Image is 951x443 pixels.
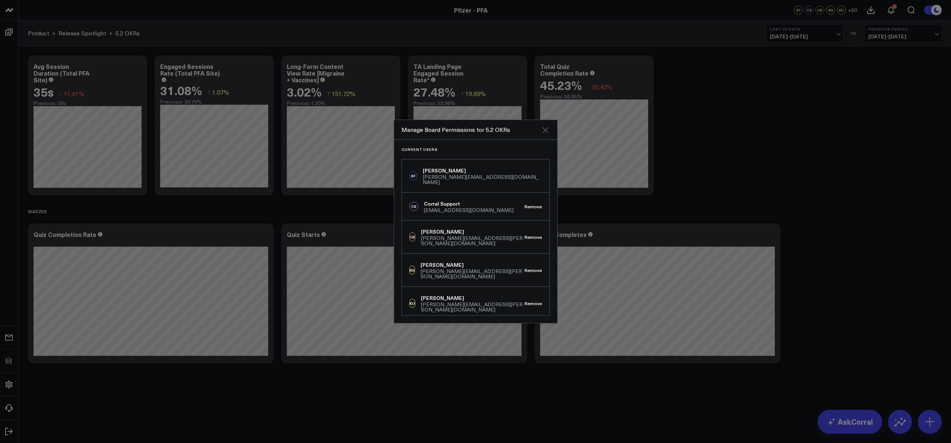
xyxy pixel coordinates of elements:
[409,171,418,180] div: SF
[424,208,514,213] div: [EMAIL_ADDRESS][DOMAIN_NAME]
[402,126,541,134] div: Manage Board Permissions for 5.2 OKRs
[421,302,524,312] div: [PERSON_NAME][EMAIL_ADDRESS][PERSON_NAME][DOMAIN_NAME]
[423,167,542,174] div: [PERSON_NAME]
[409,266,415,275] div: KG
[421,228,524,235] div: [PERSON_NAME]
[524,301,542,306] button: Remove
[421,235,524,246] div: [PERSON_NAME][EMAIL_ADDRESS][PERSON_NAME][DOMAIN_NAME]
[409,232,415,241] div: CB
[424,200,514,208] div: Corral Support
[423,174,542,185] div: [PERSON_NAME][EMAIL_ADDRESS][DOMAIN_NAME]
[402,147,550,152] h3: Current Users
[524,204,542,209] button: Remove
[421,261,524,269] div: [PERSON_NAME]
[421,269,524,279] div: [PERSON_NAME][EMAIL_ADDRESS][PERSON_NAME][DOMAIN_NAME]
[409,202,418,211] div: CS
[409,299,415,308] div: KD
[524,234,542,240] button: Remove
[524,268,542,273] button: Remove
[421,294,524,302] div: [PERSON_NAME]
[541,126,550,135] button: Close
